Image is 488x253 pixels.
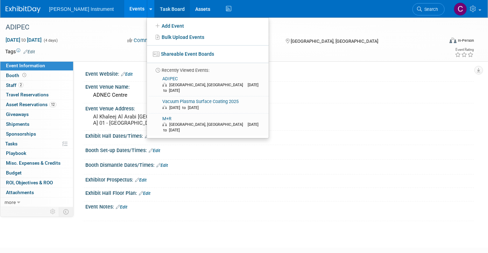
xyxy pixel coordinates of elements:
[0,61,73,70] a: Event Information
[5,141,17,146] span: Tasks
[0,158,73,168] a: Misc. Expenses & Credits
[135,178,147,183] a: Edit
[0,198,73,207] a: more
[156,163,168,168] a: Edit
[0,178,73,187] a: ROI, Objectives & ROO
[458,38,474,43] div: In-Person
[0,90,73,100] a: Travel Reservations
[0,100,73,109] a: Asset Reservations12
[91,90,469,101] div: ADNEC Centre
[149,148,160,153] a: Edit
[85,160,474,169] div: Booth Dismantle Dates/Times:
[18,82,23,88] span: 2
[422,7,438,12] span: Search
[6,82,23,88] span: Staff
[0,139,73,149] a: Tasks
[450,37,457,43] img: Format-Inperson.png
[3,21,434,34] div: ADIPEC
[85,145,474,154] div: Booth Set-up Dates/Times:
[145,134,156,139] a: Edit
[6,170,22,176] span: Budget
[0,81,73,90] a: Staff2
[6,160,61,166] span: Misc. Expenses & Credits
[139,191,150,196] a: Edit
[47,207,59,216] td: Personalize Event Tab Strip
[85,175,474,184] div: Exhibitor Prospectus:
[43,38,58,43] span: (4 days)
[23,49,35,54] a: Edit
[162,83,259,93] span: [DATE] to [DATE]
[149,96,266,113] a: Vacuum Plasma Surface Coating 2025 [DATE] to [DATE]
[0,149,73,158] a: Playbook
[291,39,378,44] span: [GEOGRAPHIC_DATA], [GEOGRAPHIC_DATA]
[147,63,269,74] li: Recently Viewed Events:
[0,71,73,80] a: Booth
[6,180,53,185] span: ROI, Objectives & ROO
[0,188,73,197] a: Attachments
[85,201,474,211] div: Event Notes:
[6,111,29,117] span: Giveaways
[6,190,34,195] span: Attachments
[6,6,41,13] img: ExhibitDay
[6,92,49,97] span: Travel Reservations
[6,63,45,68] span: Event Information
[85,69,474,78] div: Event Website:
[0,110,73,119] a: Giveaways
[116,205,127,210] a: Edit
[5,37,42,43] span: [DATE] [DATE]
[147,32,269,43] a: Bulk Upload Events
[455,48,474,52] div: Event Rating
[59,207,73,216] td: Toggle Event Tabs
[85,131,474,140] div: Exhibit Hall Dates/Times:
[412,3,445,15] a: Search
[153,52,160,57] img: seventboard-3.png
[125,37,167,44] button: Committed
[21,73,28,78] span: Booth not reserved yet
[6,102,56,107] span: Asset Reservations
[20,37,27,43] span: to
[147,48,269,60] a: Shareable Event Boards
[169,122,247,127] span: [GEOGRAPHIC_DATA], [GEOGRAPHIC_DATA]
[169,83,247,87] span: [GEOGRAPHIC_DATA], [GEOGRAPHIC_DATA]
[147,20,269,32] a: Add Event
[149,114,266,136] a: M+R [GEOGRAPHIC_DATA], [GEOGRAPHIC_DATA] [DATE] to [DATE]
[85,103,474,112] div: Event Venue Address:
[454,2,467,16] img: Christine Batycki
[0,168,73,178] a: Budget
[49,6,114,12] span: [PERSON_NAME] Instrument
[6,150,26,156] span: Playbook
[93,114,240,126] pre: Al Khaleej Al Arabi [GEOGRAPHIC_DATA] - [GEOGRAPHIC_DATA] 01 - [GEOGRAPHIC_DATA] - [GEOGRAPHIC_DATA]
[169,105,202,110] span: [DATE] to [DATE]
[149,74,266,96] a: ADIPEC [GEOGRAPHIC_DATA], [GEOGRAPHIC_DATA] [DATE] to [DATE]
[6,121,29,127] span: Shipments
[405,36,474,47] div: Event Format
[6,73,28,78] span: Booth
[6,131,36,137] span: Sponsorships
[85,188,474,197] div: Exhibit Hall Floor Plan:
[121,72,133,77] a: Edit
[0,129,73,139] a: Sponsorships
[49,102,56,107] span: 12
[0,119,73,129] a: Shipments
[5,48,35,55] td: Tags
[85,82,474,90] div: Event Venue Name:
[5,199,16,205] span: more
